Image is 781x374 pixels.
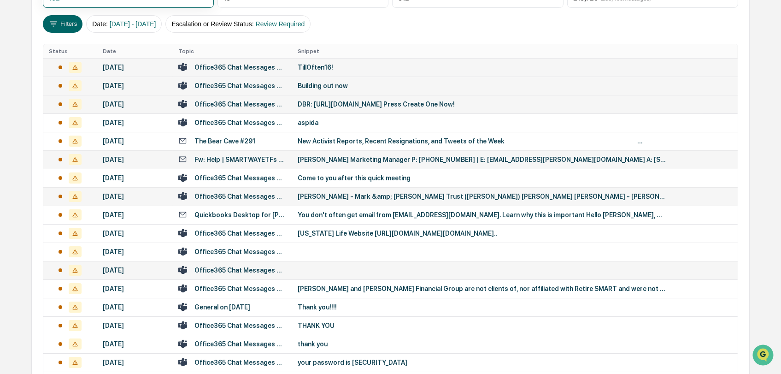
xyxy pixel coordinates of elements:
div: Thank you!!!! [298,303,666,311]
div: [DATE] [103,156,167,163]
div: [PERSON_NAME] Marketing Manager P: [PHONE_NUMBER] | E: [EMAIL_ADDRESS][PERSON_NAME][DOMAIN_NAME] ... [298,156,666,163]
div: [DATE] [103,285,167,292]
th: Date [97,44,173,58]
div: Office365 Chat Messages with [PERSON_NAME], [PERSON_NAME] on [DATE] [194,101,287,108]
div: Office365 Chat Messages with [PERSON_NAME], [PERSON_NAME], [PERSON_NAME], [PERSON_NAME], [PERSON_... [194,285,287,292]
a: 🔎Data Lookup [6,130,62,147]
div: [DATE] [103,359,167,366]
div: [US_STATE] Life Website [URL][DOMAIN_NAME][DOMAIN_NAME].. [298,230,666,237]
div: Quickbooks Desktop for [PERSON_NAME] Financial Group [194,211,287,219]
th: Topic [173,44,292,58]
span: Data Lookup [18,134,58,143]
div: [DATE] [103,137,167,145]
div: [DATE] [103,82,167,89]
div: The Bear Cave #291 [194,137,255,145]
div: [PERSON_NAME] - Mark &amp; [PERSON_NAME] Trust ([PERSON_NAME]) [PERSON_NAME] [PERSON_NAME] - [PER... [298,193,666,200]
div: Office365 Chat Messages with [PERSON_NAME], [GEOGRAPHIC_DATA][PERSON_NAME] on [DATE] [194,322,287,329]
div: Building out now [298,82,666,89]
th: Snippet [292,44,738,58]
div: We're available if you need us! [31,80,117,87]
p: How can we help? [9,19,168,34]
img: 1746055101610-c473b297-6a78-478c-a979-82029cc54cd1 [9,71,26,87]
div: [DATE] [103,267,167,274]
div: Office365 Chat Messages with [PERSON_NAME], [PERSON_NAME] on [DATE] [194,248,287,255]
div: [DATE] [103,303,167,311]
div: [DATE] [103,340,167,348]
div: [DATE] [103,193,167,200]
div: thank you [298,340,666,348]
div: Office365 Chat Messages with [PERSON_NAME], [PERSON_NAME] on [DATE] [194,193,287,200]
div: Office365 Chat Messages with [PERSON_NAME], [PERSON_NAME], [PERSON_NAME], [PERSON_NAME], [PERSON_... [194,119,287,126]
div: Office365 Chat Messages with [PERSON_NAME], [PERSON_NAME] on [DATE] [194,82,287,89]
div: [DATE] [103,119,167,126]
a: 🗄️Attestations [63,113,118,129]
div: [DATE] [103,211,167,219]
span: Pylon [92,156,112,163]
div: Come to you after this quick meeting [298,174,666,182]
span: Review Required [256,20,305,28]
div: Office365 Chat Messages with [PERSON_NAME], [PERSON_NAME] on [DATE] [194,174,287,182]
div: You don't often get email from [EMAIL_ADDRESS][DOMAIN_NAME]. Learn why this is important Hello [P... [298,211,666,219]
div: aspida [298,119,666,126]
div: [DATE] [103,230,167,237]
div: Fw: Help | SMARTWAYETFs ActiveCampaign [194,156,287,163]
button: Filters [43,15,83,33]
a: Powered byPylon [65,156,112,163]
div: Start new chat [31,71,151,80]
div: [PERSON_NAME] and [PERSON_NAME] Financial Group are not clients of, nor affiliated with Retire SM... [298,285,666,292]
div: Office365 Chat Messages with [PERSON_NAME], [PERSON_NAME] on [DATE] [194,64,287,71]
button: Escalation or Review Status:Review Required [165,15,311,33]
div: your password is [SECURITY_DATA] [298,359,666,366]
div: Office365 Chat Messages with [PERSON_NAME], [PERSON_NAME] on [DATE] [194,267,287,274]
button: Date:[DATE] - [DATE] [86,15,162,33]
div: [DATE] [103,248,167,255]
div: 🔎 [9,135,17,142]
div: Office365 Chat Messages with [PERSON_NAME], [PERSON_NAME] on [DATE] [194,230,287,237]
div: [DATE] [103,101,167,108]
div: [DATE] [103,64,167,71]
div: 🖐️ [9,117,17,125]
div: THANK YOU [298,322,666,329]
div: Office365 Chat Messages with [PERSON_NAME], [PERSON_NAME] on [DATE] [194,340,287,348]
div: Office365 Chat Messages with [PERSON_NAME], [PERSON_NAME] on [DATE] [194,359,287,366]
th: Status [43,44,97,58]
button: Start new chat [157,73,168,84]
span: Preclearance [18,116,59,125]
div: 🗄️ [67,117,74,125]
span: [DATE] - [DATE] [110,20,156,28]
div: New Activist Reports, Recent Resignations, and Tweets of the Week ͏ ­͏ ­͏ ­͏ ­͏ ­͏ ­͏ ­͏ ­͏ ­͏ ­͏... [298,137,666,145]
div: TillOften16! [298,64,666,71]
div: DBR: [URL][DOMAIN_NAME] Press Create One Now! [298,101,666,108]
span: Attestations [76,116,114,125]
div: General on [DATE] [194,303,250,311]
a: 🖐️Preclearance [6,113,63,129]
div: [DATE] [103,174,167,182]
div: [DATE] [103,322,167,329]
iframe: Open customer support [752,344,776,368]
